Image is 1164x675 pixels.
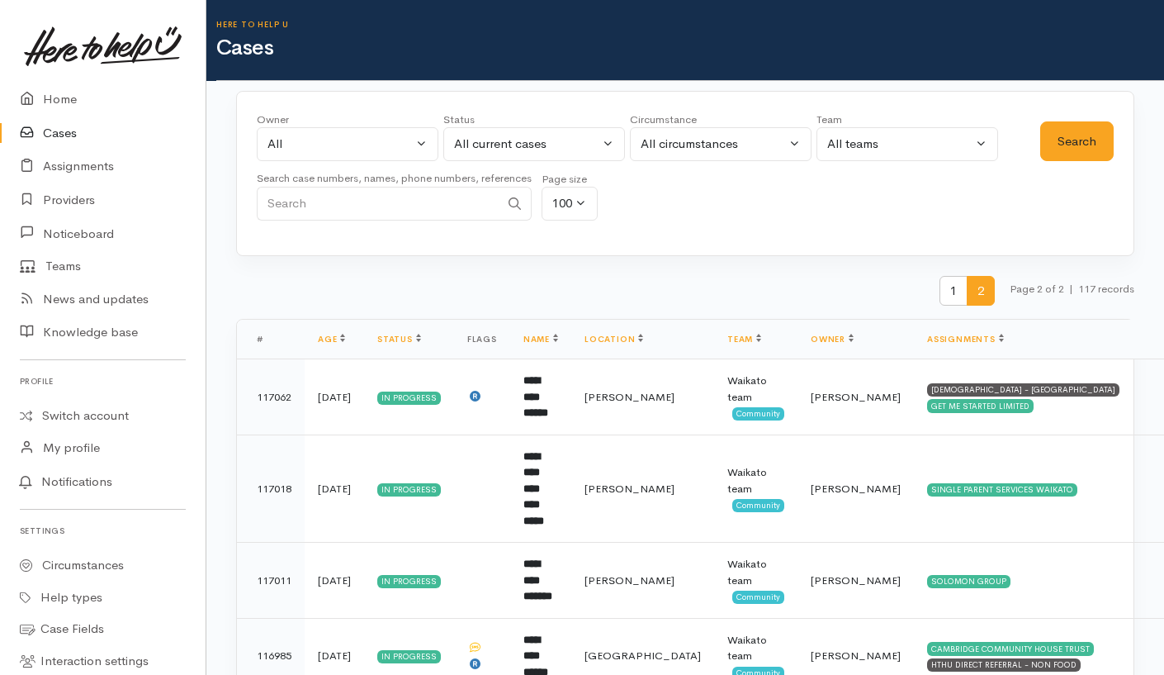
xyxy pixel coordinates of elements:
[305,543,364,619] td: [DATE]
[237,320,305,359] th: #
[1040,121,1114,162] button: Search
[811,390,901,404] span: [PERSON_NAME]
[237,435,305,543] td: 117018
[727,334,761,345] a: Team
[305,435,364,543] td: [DATE]
[827,135,972,154] div: All teams
[443,127,625,161] button: All current cases
[1010,276,1134,320] small: Page 2 of 2 117 records
[816,127,998,161] button: All teams
[216,36,1164,60] h1: Cases
[584,573,674,587] span: [PERSON_NAME]
[318,334,345,345] a: Age
[257,127,438,161] button: All
[816,112,998,128] div: Team
[216,20,1164,29] h6: Here to help u
[927,658,1081,672] div: HTHU DIRECT REFERRAL - NON FOOD
[584,334,643,345] a: Location
[732,407,784,421] span: Community
[939,276,968,307] span: 1
[630,112,811,128] div: Circumstance
[305,359,364,435] td: [DATE]
[927,575,1010,588] div: SOLOMON GROUP
[377,650,441,663] div: In progress
[630,127,811,161] button: All circumstances
[811,334,854,345] a: Owner
[257,187,499,221] input: Search
[377,334,421,345] a: Status
[727,373,784,405] div: Waikato team
[927,383,1119,397] div: [DEMOGRAPHIC_DATA] - [GEOGRAPHIC_DATA]
[584,482,674,496] span: [PERSON_NAME]
[267,135,413,154] div: All
[584,649,701,663] span: [GEOGRAPHIC_DATA]
[454,135,599,154] div: All current cases
[811,482,901,496] span: [PERSON_NAME]
[1069,282,1073,296] span: |
[377,575,441,588] div: In progress
[811,649,901,663] span: [PERSON_NAME]
[377,483,441,497] div: In progress
[237,359,305,435] td: 117062
[967,276,995,307] span: 2
[732,499,784,512] span: Community
[584,390,674,404] span: [PERSON_NAME]
[727,556,784,588] div: Waikato team
[377,392,441,405] div: In progress
[727,464,784,497] div: Waikato team
[927,483,1077,497] div: SINGLE PARENT SERVICES WAIKATO
[443,112,625,128] div: Status
[927,642,1094,655] div: CAMBRIDGE COMMUNITY HOUSE TRUST
[454,320,510,359] th: Flags
[20,370,186,392] h6: Profile
[237,543,305,619] td: 117011
[927,334,1004,345] a: Assignments
[542,171,598,188] div: Page size
[727,632,784,664] div: Waikato team
[927,399,1034,412] div: GET ME STARTED LIMITED
[811,573,901,587] span: [PERSON_NAME]
[542,187,598,221] button: 100
[523,334,558,345] a: Name
[732,591,784,604] span: Community
[20,520,186,542] h6: Settings
[552,194,572,213] div: 100
[641,135,786,154] div: All circumstances
[257,112,438,128] div: Owner
[257,171,532,185] small: Search case numbers, names, phone numbers, references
